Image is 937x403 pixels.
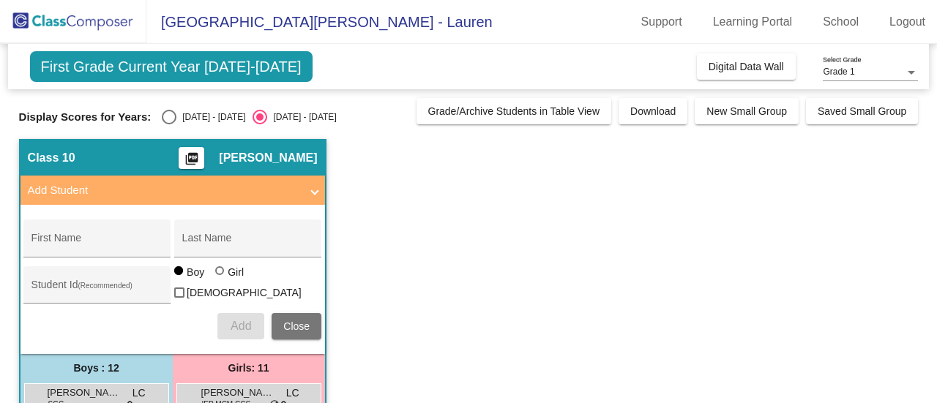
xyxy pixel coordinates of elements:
[630,10,694,34] a: Support
[701,10,805,34] a: Learning Portal
[217,313,264,339] button: Add
[176,110,245,124] div: [DATE] - [DATE]
[823,67,854,77] span: Grade 1
[20,354,173,383] div: Boys : 12
[878,10,937,34] a: Logout
[619,98,687,124] button: Download
[709,61,784,72] span: Digital Data Wall
[267,110,336,124] div: [DATE] - [DATE]
[630,105,676,117] span: Download
[182,238,314,249] input: Last Name
[417,98,612,124] button: Grade/Archive Students in Table View
[48,385,121,400] span: [PERSON_NAME]
[31,238,163,249] input: First Name
[179,147,204,169] button: Print Students Details
[227,265,244,279] div: Girl
[183,151,201,172] mat-icon: picture_as_pdf
[697,53,796,80] button: Digital Data Wall
[428,105,600,117] span: Grade/Archive Students in Table View
[20,176,325,205] mat-expansion-panel-header: Add Student
[28,182,300,199] mat-panel-title: Add Student
[283,320,310,332] span: Close
[20,205,325,353] div: Add Student
[818,105,906,117] span: Saved Small Group
[231,320,251,332] span: Add
[132,385,146,401] span: LC
[695,98,799,124] button: New Small Group
[201,385,275,400] span: [PERSON_NAME]
[286,385,299,401] span: LC
[19,110,152,124] span: Display Scores for Years:
[272,313,321,339] button: Close
[806,98,918,124] button: Saved Small Group
[811,10,870,34] a: School
[187,284,302,301] span: [DEMOGRAPHIC_DATA]
[31,285,163,296] input: Student Id
[186,265,204,279] div: Boy
[30,51,313,82] span: First Grade Current Year [DATE]-[DATE]
[219,151,317,165] span: [PERSON_NAME]
[706,105,787,117] span: New Small Group
[28,151,75,165] span: Class 10
[146,10,493,34] span: [GEOGRAPHIC_DATA][PERSON_NAME] - Lauren
[173,354,325,383] div: Girls: 11
[162,110,336,124] mat-radio-group: Select an option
